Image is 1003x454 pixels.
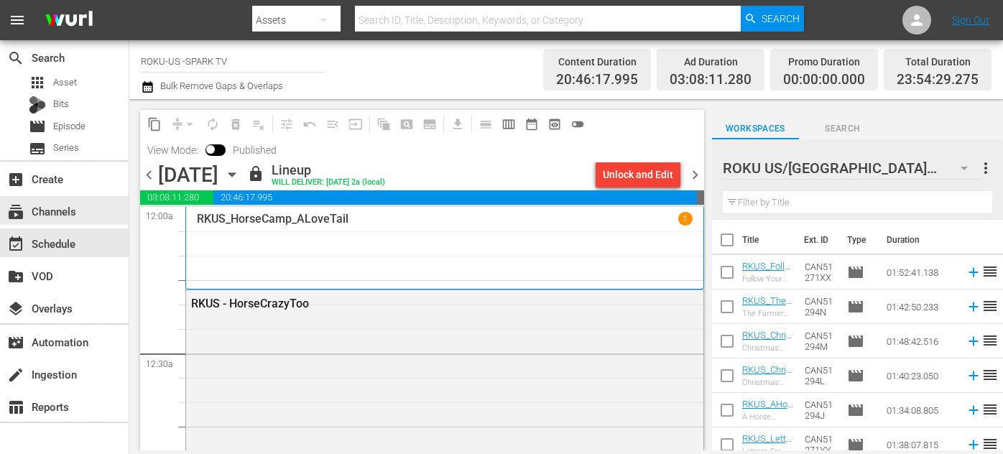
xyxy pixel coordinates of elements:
[34,4,103,37] img: ans4CAIJ8jUAAAAAAAAAAAAAAAAAAAAAAAAgQb4GAAAAAAAAAAAAAAAAAAAAAAAAJMjXAAAAAAAAAAAAAAAAAAAAAAAAgAT5G...
[762,6,800,32] span: Search
[321,113,344,136] span: Fill episodes with ad slates
[686,166,704,184] span: chevron_right
[742,412,794,422] div: A Horse Called Hope
[981,366,999,384] span: reorder
[847,402,864,419] span: Episode
[226,144,284,156] span: Published
[670,72,752,88] span: 03:08:11.280
[966,402,981,418] svg: Add to Schedule
[418,113,441,136] span: Create Series Block
[270,110,298,138] span: Customize Events
[520,113,543,136] span: Month Calendar View
[213,190,697,205] span: 20:46:17.995
[7,300,24,318] span: Overlays
[881,393,960,427] td: 01:34:08.805
[723,148,981,188] div: ROKU US/[GEOGRAPHIC_DATA]
[140,144,205,156] span: View Mode:
[556,52,638,72] div: Content Duration
[881,289,960,324] td: 01:42:50.233
[966,437,981,453] svg: Add to Schedule
[981,332,999,349] span: reorder
[931,154,958,185] span: 180
[795,220,838,260] th: Ext. ID
[547,117,562,131] span: preview_outlined
[847,298,864,315] span: Episode
[140,166,158,184] span: chevron_left
[298,113,321,136] span: Revert to Primary Episode
[783,52,865,72] div: Promo Duration
[469,110,497,138] span: Day Calendar View
[981,401,999,418] span: reorder
[29,96,46,114] div: Bits
[7,50,24,67] span: Search
[742,220,796,260] th: Title
[847,264,864,281] span: Episode
[53,141,79,155] span: Series
[166,113,201,136] span: Remove Gaps & Overlaps
[742,330,792,362] a: RKUS_ChristmasHarmony
[344,113,367,136] span: Update Metadata from Key Asset
[224,113,247,136] span: Select an event to delete
[29,118,46,135] span: Episode
[272,178,385,187] div: WILL DELIVER: [DATE] 2a (local)
[7,334,24,351] span: Automation
[140,190,213,205] span: 03:08:11.280
[7,268,24,285] span: VOD
[158,80,283,91] span: Bulk Remove Gaps & Overlaps
[977,151,994,185] button: more_vert
[847,333,864,350] span: Episode
[799,289,841,324] td: CAN51294N
[9,11,26,29] span: menu
[7,399,24,416] span: Reports
[247,113,270,136] span: Clear Lineup
[881,255,960,289] td: 01:52:41.138
[272,162,385,178] div: Lineup
[981,297,999,315] span: reorder
[29,74,46,91] span: Asset
[53,97,69,111] span: Bits
[742,343,794,353] div: Christmas Harmony
[966,264,981,280] svg: Add to Schedule
[566,113,589,136] span: 24 hours Lineup View is OFF
[7,171,24,188] span: Create
[847,436,864,453] span: Episode
[838,220,878,260] th: Type
[501,117,516,131] span: calendar_view_week_outlined
[799,358,841,393] td: CAN51294L
[395,113,418,136] span: Create Search Block
[952,14,989,26] a: Sign Out
[966,299,981,315] svg: Add to Schedule
[799,121,887,136] span: Search
[441,110,469,138] span: Download as CSV
[742,274,794,284] div: Follow Your Heart
[7,236,24,253] span: Schedule
[247,165,264,182] span: lock
[897,52,979,72] div: Total Duration
[7,366,24,384] span: Ingestion
[878,220,964,260] th: Duration
[7,203,24,221] span: Channels
[670,52,752,72] div: Ad Duration
[981,263,999,280] span: reorder
[799,393,841,427] td: CAN51294J
[741,6,804,32] button: Search
[143,113,166,136] span: Copy Lineup
[596,162,680,187] button: Unlock and Edit
[847,367,864,384] span: Episode
[53,119,85,134] span: Episode
[197,212,348,226] p: RKUS_HorseCamp_ALoveTail
[367,110,395,138] span: Refresh All Search Blocks
[201,113,224,136] span: Loop Content
[742,378,794,387] div: Christmas Cupcakes
[897,72,979,88] span: 23:54:29.275
[981,435,999,453] span: reorder
[570,117,585,131] span: toggle_off
[742,309,794,318] div: The Farmer and the Belle – Saving Santaland
[191,297,623,310] div: RKUS - HorseCrazyToo
[742,364,792,397] a: RKUS_ChristmasCupcakes
[799,324,841,358] td: CAN51294M
[966,368,981,384] svg: Add to Schedule
[53,75,77,90] span: Asset
[524,117,539,131] span: date_range_outlined
[712,121,800,136] span: Workspaces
